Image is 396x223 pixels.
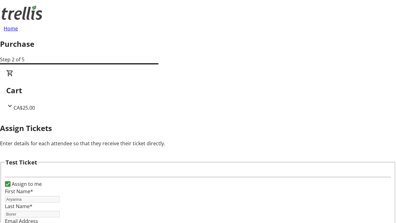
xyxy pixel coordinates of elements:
label: Assign to me [11,180,42,188]
h2: Cart [6,85,390,96]
div: CartCA$25.00 [6,69,390,111]
label: First Name* [5,188,33,195]
label: Last Name* [5,203,32,210]
h3: Test Ticket [6,158,37,167]
span: CA$25.00 [14,104,35,111]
